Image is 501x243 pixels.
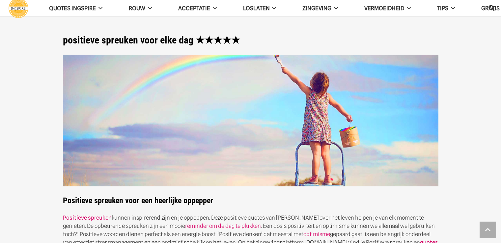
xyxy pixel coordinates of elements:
[303,231,330,237] a: optimisme
[481,5,500,12] span: GRATIS
[63,214,112,221] a: Positieve spreuken
[49,5,96,12] span: QUOTES INGSPIRE
[63,55,438,205] strong: Positieve spreuken voor een heerlijke oppepper
[178,5,210,12] span: Acceptatie
[243,5,270,12] span: Loslaten
[485,0,498,16] a: Zoeken
[437,5,448,12] span: TIPS
[63,34,438,46] h1: positieve spreuken voor elke dag ★★★★★
[302,5,331,12] span: Zingeving
[364,5,404,12] span: VERMOEIDHEID
[63,55,438,187] img: Positieve spreuken voor elke dag - spreuken positiviteit en optimisme op ingspire.nl
[480,222,496,238] a: Terug naar top
[185,223,261,229] a: reminder om de dag te plukken
[129,5,145,12] span: ROUW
